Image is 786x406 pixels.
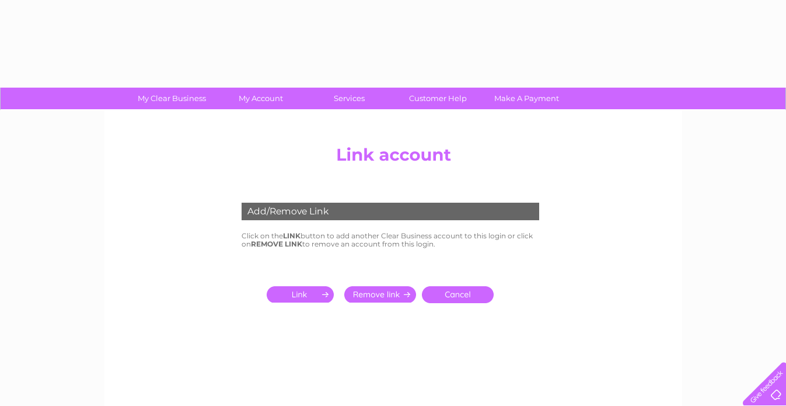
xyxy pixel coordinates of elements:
a: Services [301,88,397,109]
td: Click on the button to add another Clear Business account to this login or click on to remove an ... [239,229,548,251]
a: Cancel [422,286,494,303]
b: LINK [283,231,301,240]
a: Make A Payment [478,88,575,109]
b: REMOVE LINK [251,240,302,248]
div: Add/Remove Link [242,203,539,220]
a: Customer Help [390,88,486,109]
a: My Account [212,88,309,109]
a: My Clear Business [124,88,220,109]
input: Submit [267,286,338,303]
input: Submit [344,286,416,303]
